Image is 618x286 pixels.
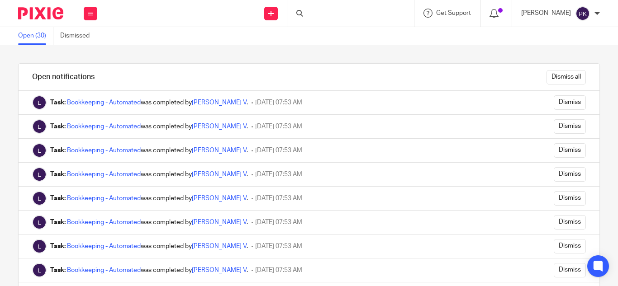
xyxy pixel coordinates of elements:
span: [DATE] 07:53 AM [255,171,302,178]
img: Logapriya V [32,263,47,277]
input: Dismiss [554,263,586,277]
b: Task: [50,267,66,273]
img: Logapriya V [32,95,47,110]
img: Logapriya V [32,143,47,158]
a: Bookkeeping - Automated [67,243,141,249]
div: was completed by . [50,146,248,155]
h1: Open notifications [32,72,95,82]
div: was completed by . [50,98,248,107]
a: [PERSON_NAME] V [192,219,247,225]
b: Task: [50,243,66,249]
img: Logapriya V [32,119,47,134]
a: Bookkeeping - Automated [67,195,141,202]
a: [PERSON_NAME] V [192,195,247,202]
b: Task: [50,171,66,178]
span: Get Support [436,10,471,16]
p: [PERSON_NAME] [521,9,571,18]
span: [DATE] 07:53 AM [255,195,302,202]
div: was completed by . [50,194,248,203]
span: [DATE] 07:53 AM [255,147,302,154]
b: Task: [50,99,66,106]
div: was completed by . [50,170,248,179]
input: Dismiss all [547,70,586,84]
a: Bookkeeping - Automated [67,267,141,273]
input: Dismiss [554,191,586,206]
input: Dismiss [554,167,586,182]
input: Dismiss [554,119,586,134]
a: [PERSON_NAME] V [192,243,247,249]
span: [DATE] 07:53 AM [255,99,302,106]
a: Bookkeeping - Automated [67,171,141,178]
img: Logapriya V [32,215,47,230]
a: Bookkeeping - Automated [67,99,141,106]
b: Task: [50,123,66,130]
input: Dismiss [554,95,586,110]
input: Dismiss [554,239,586,253]
div: was completed by . [50,266,248,275]
b: Task: [50,195,66,202]
span: [DATE] 07:53 AM [255,123,302,130]
img: Pixie [18,7,63,19]
input: Dismiss [554,143,586,158]
span: [DATE] 07:53 AM [255,267,302,273]
input: Dismiss [554,215,586,230]
img: Logapriya V [32,239,47,253]
a: [PERSON_NAME] V [192,171,247,178]
a: Bookkeeping - Automated [67,147,141,154]
a: [PERSON_NAME] V [192,267,247,273]
a: [PERSON_NAME] V [192,147,247,154]
b: Task: [50,147,66,154]
a: [PERSON_NAME] V [192,99,247,106]
div: was completed by . [50,122,248,131]
span: [DATE] 07:53 AM [255,243,302,249]
img: svg%3E [575,6,590,21]
div: was completed by . [50,218,248,227]
div: was completed by . [50,242,248,251]
img: Logapriya V [32,167,47,182]
img: Logapriya V [32,191,47,206]
a: Open (30) [18,27,53,45]
b: Task: [50,219,66,225]
a: [PERSON_NAME] V [192,123,247,130]
a: Dismissed [60,27,96,45]
a: Bookkeeping - Automated [67,123,141,130]
span: [DATE] 07:53 AM [255,219,302,225]
a: Bookkeeping - Automated [67,219,141,225]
